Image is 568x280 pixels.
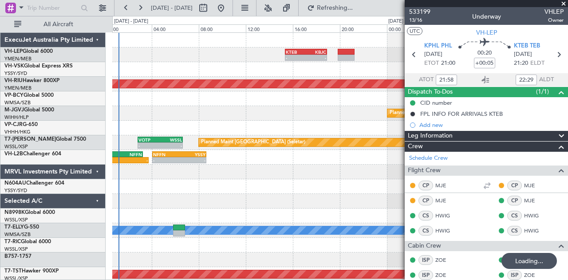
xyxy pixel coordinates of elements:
a: ZOE [435,271,455,279]
a: MJE [524,197,544,205]
a: T7-TSTHawker 900XP [4,268,59,274]
div: NFFN [105,152,142,157]
div: 20:00 [340,24,387,32]
span: [DATE] [514,50,532,59]
span: Crew [408,142,423,152]
a: YSSY/SYD [4,187,27,194]
a: WSSL/XSP [4,217,28,223]
span: M-JGVJ [4,107,24,113]
span: VH-RIU [4,78,23,83]
a: VH-VSKGlobal Express XRS [4,63,73,69]
div: Add new [419,121,564,129]
div: Planned Maint [GEOGRAPHIC_DATA] (Seletar) [201,136,305,149]
input: --:-- [436,75,457,85]
span: [DATE] [424,50,442,59]
span: B757-1 [4,254,22,259]
button: All Aircraft [10,17,96,32]
a: WSSL/XSP [4,246,28,252]
span: Flight Crew [408,166,441,176]
a: T7-ELLYG-550 [4,225,39,230]
a: HWIG [524,212,544,220]
div: ISP [418,255,433,265]
a: VH-RIUHawker 800XP [4,78,59,83]
a: MJE [524,181,544,189]
div: [DATE] - [DATE] [114,18,148,25]
div: KBJC [306,49,326,55]
span: VP-CJR [4,122,23,127]
div: - [306,55,326,60]
span: ALDT [539,75,554,84]
a: N8998KGlobal 6000 [4,210,55,215]
a: MJE [435,197,455,205]
div: ISP [507,270,522,280]
span: VP-BCY [4,93,24,98]
span: N604AU [4,181,26,186]
span: Leg Information [408,131,453,141]
div: CS [418,226,433,236]
span: T7-TST [4,268,22,274]
button: Refreshing... [303,1,356,15]
input: --:-- [516,75,537,85]
a: HWIG [524,227,544,235]
span: KTEB TEB [514,42,540,51]
a: M-JGVJGlobal 5000 [4,107,54,113]
div: NFFN [153,152,179,157]
div: 00:00 [387,24,434,32]
span: VH-LEP [476,28,497,37]
span: VHLEP [544,7,564,16]
div: 08:00 [199,24,246,32]
div: - [286,55,306,60]
a: Schedule Crew [409,154,448,163]
a: N604AUChallenger 604 [4,181,64,186]
div: - [160,143,182,148]
a: HWIG [435,227,455,235]
div: Planned Maint [GEOGRAPHIC_DATA] (Seletar) [390,106,494,120]
span: VH-VSK [4,63,24,69]
div: ISP [418,270,433,280]
span: Owner [544,16,564,24]
a: WIHH/HLP [4,114,29,121]
a: HWIG [435,212,455,220]
a: YMEN/MEB [4,85,32,91]
a: ZOE [435,256,455,264]
a: VHHH/HKG [4,129,31,135]
div: CP [418,196,433,205]
span: 21:20 [514,59,528,68]
div: 12:00 [246,24,293,32]
div: CP [507,196,522,205]
span: ELDT [530,59,544,68]
span: ATOT [419,75,434,84]
div: YSSY [179,152,205,157]
div: CS [507,211,522,221]
div: FPL INFO FOR ARRIVALS KTEB [420,110,503,118]
a: YMEN/MEB [4,55,32,62]
div: CP [418,181,433,190]
a: MJE [435,181,455,189]
span: VH-L2B [4,151,23,157]
div: KTEB [286,49,306,55]
a: T7-RICGlobal 6000 [4,239,51,245]
a: WMSA/SZB [4,231,31,238]
a: VP-BCYGlobal 5000 [4,93,54,98]
div: CS [507,226,522,236]
div: Loading... [501,253,557,269]
span: 21:00 [441,59,455,68]
span: (1/1) [536,87,549,96]
div: - [110,158,147,163]
span: T7-[PERSON_NAME] [4,137,56,142]
span: ETOT [424,59,439,68]
div: - [138,143,160,148]
a: VH-LEPGlobal 6000 [4,49,53,54]
span: N8998K [4,210,25,215]
div: [DATE] - [DATE] [388,18,422,25]
div: 00:00 [105,24,152,32]
a: WSSL/XSP [4,143,28,150]
span: Dispatch To-Dos [408,87,453,97]
div: WSSL [160,137,182,142]
div: - [179,158,205,163]
span: 533199 [409,7,430,16]
span: VH-LEP [4,49,23,54]
a: VH-L2BChallenger 604 [4,151,61,157]
div: 16:00 [293,24,340,32]
span: T7-ELLY [4,225,24,230]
